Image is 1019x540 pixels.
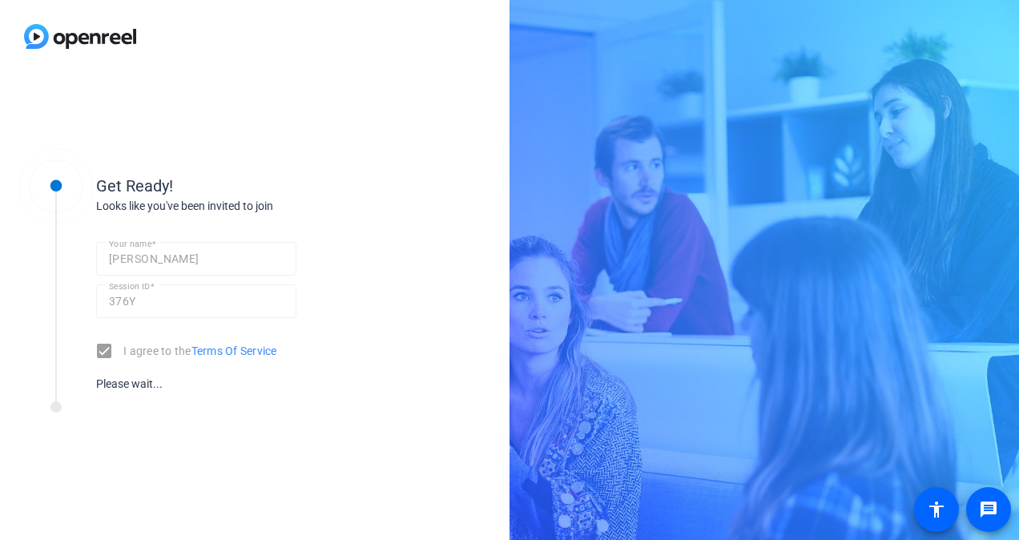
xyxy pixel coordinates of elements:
[96,174,417,198] div: Get Ready!
[109,281,150,291] mat-label: Session ID
[979,500,998,519] mat-icon: message
[109,239,151,248] mat-label: Your name
[96,376,296,393] div: Please wait...
[96,198,417,215] div: Looks like you've been invited to join
[927,500,946,519] mat-icon: accessibility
